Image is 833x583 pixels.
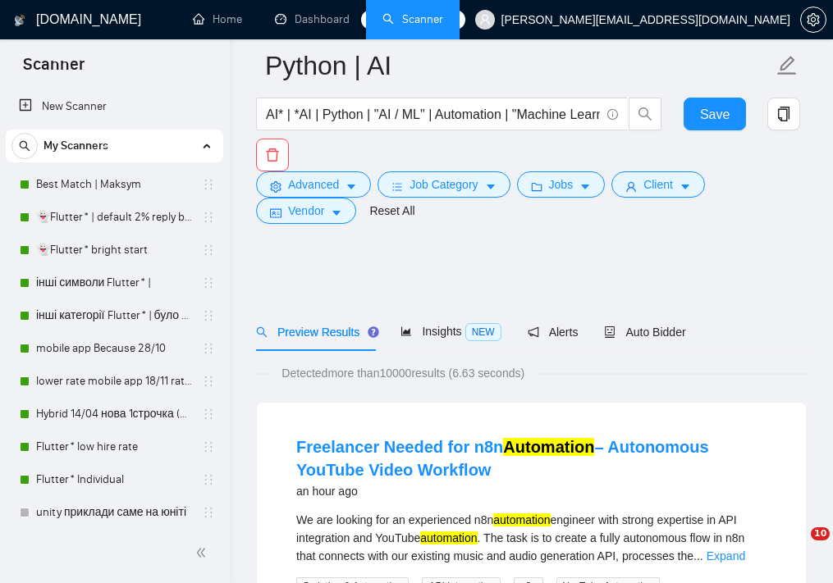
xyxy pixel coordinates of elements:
a: setting [800,13,826,26]
iframe: Intercom live chat [777,527,817,567]
li: New Scanner [6,90,223,123]
span: caret-down [680,180,691,193]
button: barsJob Categorycaret-down [378,171,510,198]
a: unity приклади саме на юніті [36,496,192,529]
mark: automation [420,531,477,544]
span: user [479,14,491,25]
span: notification [528,326,539,338]
a: інші символи Flutter* | [36,266,192,299]
span: Auto Bidder [604,326,685,339]
button: search [11,133,38,159]
span: holder [202,506,215,519]
span: holder [202,244,215,257]
a: mobile app Because 28/10 [36,332,192,365]
button: settingAdvancedcaret-down [256,171,371,198]
a: Best Match | Maksym [36,168,192,201]
button: delete [256,139,289,171]
a: dashboardDashboard [275,12,350,26]
span: holder [202,276,215,289]
span: Client [643,175,673,194]
a: Freelancer Needed for n8nAutomation– Autonomous YouTube Video Workflow [296,438,709,479]
span: My Scanners [43,130,108,162]
span: double-left [195,544,212,561]
span: Detected more than 10000 results (6.63 seconds) [270,364,536,382]
span: Job Category [410,175,478,194]
span: caret-down [485,180,497,193]
span: user [625,180,637,193]
span: holder [202,408,215,421]
span: search [256,326,268,338]
span: bars [391,180,403,193]
a: lower rate mobile app 18/11 rate range 80% (було 11%) [36,365,192,398]
span: ... [693,549,703,563]
a: New Scanner [19,90,210,123]
span: Insights [400,325,501,338]
button: Save [684,98,746,130]
span: Save [700,104,730,125]
button: idcardVendorcaret-down [256,198,356,224]
span: copy [768,107,799,121]
a: інші категорії Flutter* | було 7.14% 11.11 template [36,299,192,332]
span: Preview Results [256,326,374,339]
a: 👻Flutter* | default 2% reply before 09/06 [36,201,192,234]
span: holder [202,440,215,453]
span: Jobs [549,175,574,194]
span: holder [202,375,215,388]
input: Scanner name... [265,45,773,86]
span: info-circle [607,109,618,120]
mark: automation [493,513,550,526]
div: We are looking for an experienced n8n engineer with strong expertise in API integration and YouTu... [296,511,767,565]
span: setting [801,13,826,26]
span: edit [776,55,798,76]
span: idcard [270,207,281,219]
a: Flutter* low hire rate [36,430,192,463]
span: holder [202,309,215,322]
a: Reset All [369,202,414,220]
span: search [629,107,661,121]
button: folderJobscaret-down [517,171,606,198]
span: holder [202,342,215,355]
span: 10 [811,527,830,540]
span: Scanner [10,52,98,87]
a: 👻Flutter* bright start [36,234,192,266]
a: Flutter* Individual [36,463,192,496]
span: delete [257,148,288,162]
span: caret-down [346,180,357,193]
span: caret-down [579,180,591,193]
span: holder [202,211,215,224]
button: setting [800,7,826,33]
a: searchScanner [382,12,443,26]
span: NEW [465,323,501,341]
span: Advanced [288,175,339,194]
span: search [12,140,37,152]
span: Alerts [528,326,579,339]
button: userClientcaret-down [611,171,705,198]
a: Hybrid 14/04 нова 1строчка (був вью 6,25%) [36,398,192,430]
span: caret-down [331,207,342,219]
span: Vendor [288,202,324,220]
div: an hour ago [296,481,767,501]
mark: Automation [503,438,594,456]
a: homeHome [193,12,242,26]
button: copy [767,98,800,130]
span: holder [202,473,215,486]
span: area-chart [400,326,412,337]
img: logo [14,7,25,34]
span: setting [270,180,281,193]
span: robot [604,326,616,338]
span: holder [202,178,215,191]
a: Expand [707,549,745,563]
button: search [629,98,661,130]
span: folder [531,180,542,193]
input: Search Freelance Jobs... [266,104,600,125]
div: Tooltip anchor [366,325,381,339]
